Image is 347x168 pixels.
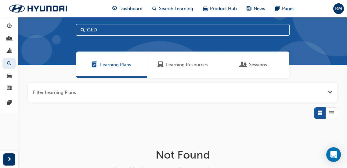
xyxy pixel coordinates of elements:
[282,5,295,12] span: Pages
[7,86,12,91] span: news-icon
[7,36,12,42] span: people-icon
[147,52,218,78] a: Learning ResourcesLearning Resources
[326,147,341,162] div: Open Intercom Messenger
[218,52,289,78] a: SessionsSessions
[3,2,73,15] img: Trak
[329,109,334,116] span: List
[240,61,247,68] span: Sessions
[166,61,208,68] span: Learning Resources
[7,156,12,163] span: next-icon
[7,100,12,106] span: pages-icon
[335,5,342,12] span: RM
[318,109,322,116] span: Grid
[242,2,270,15] a: news-iconNews
[249,61,267,68] span: Sessions
[147,2,198,15] a: search-iconSearch Learning
[7,61,11,66] span: search-icon
[270,2,299,15] a: pages-iconPages
[247,5,251,13] span: news-icon
[86,148,280,162] h1: Not Found
[7,73,12,79] span: car-icon
[76,52,147,78] a: Learning PlansLearning Plans
[328,89,332,96] button: Open the filter
[107,2,147,15] a: guage-iconDashboard
[275,5,280,13] span: pages-icon
[159,5,193,12] span: Search Learning
[100,61,131,68] span: Learning Plans
[203,5,208,13] span: car-icon
[157,61,164,68] span: Learning Resources
[7,24,12,29] span: guage-icon
[112,5,117,13] span: guage-icon
[254,5,265,12] span: News
[333,3,344,14] button: RM
[92,61,98,68] span: Learning Plans
[210,5,237,12] span: Product Hub
[76,24,290,36] input: Search...
[198,2,242,15] a: car-iconProduct Hub
[119,5,143,12] span: Dashboard
[7,48,12,54] span: chart-icon
[152,5,157,13] span: search-icon
[81,27,85,34] span: Search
